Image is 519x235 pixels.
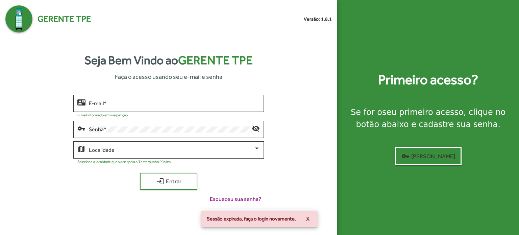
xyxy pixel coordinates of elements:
[146,175,191,187] span: Entrar
[395,147,462,165] button: [PERSON_NAME]
[306,213,310,225] span: X
[252,124,260,132] mat-icon: visibility_off
[77,113,129,117] mat-hint: E-mail informado em sua petição.
[178,53,253,67] span: Gerente TPE
[401,150,455,162] span: [PERSON_NAME]
[156,177,164,185] mat-icon: login
[77,124,85,132] mat-icon: vpn_key
[77,145,85,153] mat-icon: map
[77,160,172,164] mat-hint: Selecione a localidade que você apoia o Testemunho Público.
[77,98,85,106] mat-icon: contact_mail
[5,5,32,32] img: Logo Gerente
[345,106,511,131] div: Se for o , clique no botão abaixo e cadastre sua senha.
[84,51,253,69] strong: Seja Bem Vindo ao
[382,108,464,117] strong: seu primeiro acesso
[304,16,332,23] small: Versão: 1.8.1
[378,70,478,90] strong: Primeiro acesso?
[38,13,91,25] span: Gerente TPE
[207,215,296,222] span: Sessão expirada, faça o login novamente.
[140,173,197,190] button: Entrar
[301,213,315,225] button: X
[401,152,410,160] mat-icon: vpn_key
[210,195,261,203] span: Esqueceu sua senha?
[115,72,222,81] span: Faça o acesso usando seu e-mail e senha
